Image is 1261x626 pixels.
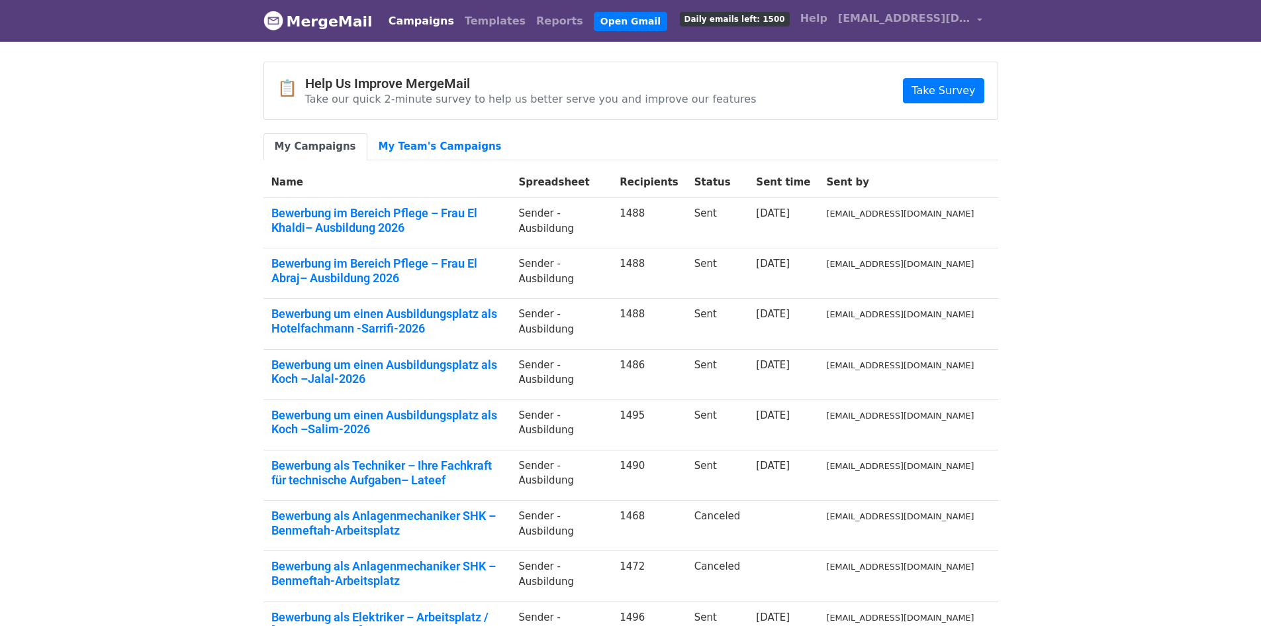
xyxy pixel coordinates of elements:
[612,248,686,299] td: 1488
[827,461,974,471] small: [EMAIL_ADDRESS][DOMAIN_NAME]
[612,167,686,198] th: Recipients
[511,450,612,500] td: Sender -Ausbildung
[686,450,749,500] td: Sent
[511,349,612,399] td: Sender -Ausbildung
[612,551,686,601] td: 1472
[686,299,749,349] td: Sent
[756,611,790,623] a: [DATE]
[680,12,790,26] span: Daily emails left: 1500
[271,509,503,537] a: Bewerbung als Anlagenmechaniker SHK – Benmeftah-Arbeitsplatz
[511,551,612,601] td: Sender -Ausbildung
[612,399,686,450] td: 1495
[459,8,531,34] a: Templates
[686,551,749,601] td: Canceled
[903,78,984,103] a: Take Survey
[367,133,513,160] a: My Team's Campaigns
[827,411,974,421] small: [EMAIL_ADDRESS][DOMAIN_NAME]
[686,349,749,399] td: Sent
[686,198,749,248] td: Sent
[756,409,790,421] a: [DATE]
[827,360,974,370] small: [EMAIL_ADDRESS][DOMAIN_NAME]
[748,167,818,198] th: Sent time
[271,408,503,437] a: Bewerbung um einen Ausbildungsplatz als Koch –Salim-2026
[827,613,974,623] small: [EMAIL_ADDRESS][DOMAIN_NAME]
[271,559,503,588] a: Bewerbung als Anlagenmechaniker SHK – Benmeftah-Arbeitsplatz
[756,359,790,371] a: [DATE]
[263,11,283,30] img: MergeMail logo
[271,256,503,285] a: Bewerbung im Bereich Pflege – Frau El Abraj– Ausbildung 2026
[594,12,667,31] a: Open Gmail
[263,133,367,160] a: My Campaigns
[675,5,795,32] a: Daily emails left: 1500
[383,8,459,34] a: Campaigns
[511,501,612,551] td: Sender -Ausbildung
[756,308,790,320] a: [DATE]
[263,167,511,198] th: Name
[612,501,686,551] td: 1468
[511,248,612,299] td: Sender -Ausbildung
[756,460,790,472] a: [DATE]
[686,248,749,299] td: Sent
[612,349,686,399] td: 1486
[686,399,749,450] td: Sent
[756,258,790,270] a: [DATE]
[686,167,749,198] th: Status
[827,309,974,319] small: [EMAIL_ADDRESS][DOMAIN_NAME]
[511,299,612,349] td: Sender -Ausbildung
[756,207,790,219] a: [DATE]
[305,92,757,106] p: Take our quick 2-minute survey to help us better serve you and improve our features
[271,307,503,335] a: Bewerbung um einen Ausbildungsplatz als Hotelfachmann -Sarrifi-2026
[686,501,749,551] td: Canceled
[271,458,503,487] a: Bewerbung als Techniker – Ihre Fachkraft für technische Aufgaben– Lateef
[838,11,970,26] span: [EMAIL_ADDRESS][DOMAIN_NAME]
[827,209,974,219] small: [EMAIL_ADDRESS][DOMAIN_NAME]
[612,299,686,349] td: 1488
[305,76,757,91] h4: Help Us Improve MergeMail
[511,198,612,248] td: Sender -Ausbildung
[271,206,503,235] a: Bewerbung im Bereich Pflege – Frau El Khaldi– Ausbildung 2026
[827,259,974,269] small: [EMAIL_ADDRESS][DOMAIN_NAME]
[277,79,305,98] span: 📋
[795,5,833,32] a: Help
[612,198,686,248] td: 1488
[827,562,974,572] small: [EMAIL_ADDRESS][DOMAIN_NAME]
[511,399,612,450] td: Sender -Ausbildung
[819,167,982,198] th: Sent by
[833,5,988,36] a: [EMAIL_ADDRESS][DOMAIN_NAME]
[612,450,686,500] td: 1490
[263,7,373,35] a: MergeMail
[271,358,503,386] a: Bewerbung um einen Ausbildungsplatz als Koch –Jalal-2026
[511,167,612,198] th: Spreadsheet
[827,511,974,521] small: [EMAIL_ADDRESS][DOMAIN_NAME]
[531,8,588,34] a: Reports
